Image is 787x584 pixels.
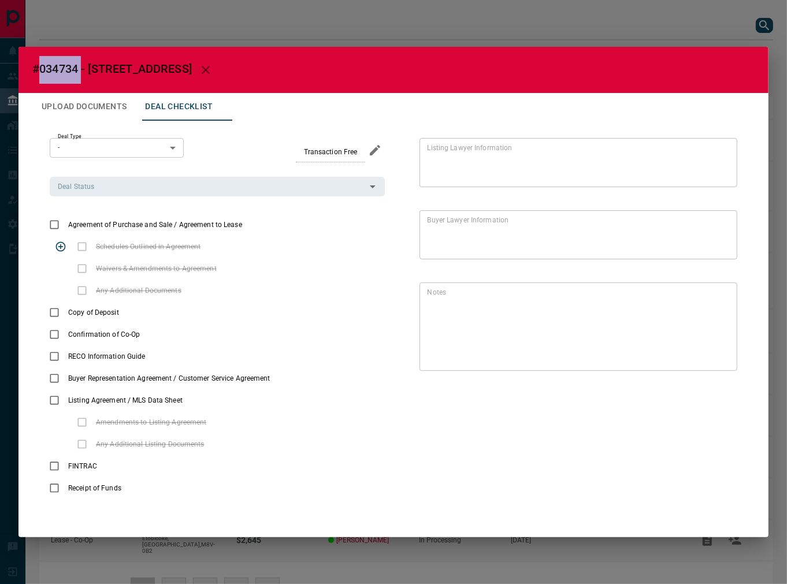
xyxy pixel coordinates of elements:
[428,143,725,182] textarea: text field
[65,483,124,493] span: Receipt of Funds
[58,133,81,140] label: Deal Type
[136,93,222,121] button: Deal Checklist
[32,93,136,121] button: Upload Documents
[93,417,210,427] span: Amendments to Listing Agreement
[93,241,204,252] span: Schedules Outlined in Agreement
[93,439,207,449] span: Any Additional Listing Documents
[65,351,148,362] span: RECO Information Guide
[365,178,381,195] button: Open
[93,285,184,296] span: Any Additional Documents
[32,62,192,76] span: #034734 - [STREET_ADDRESS]
[365,140,385,160] button: edit
[50,236,72,258] span: Toggle Applicable
[428,215,725,254] textarea: text field
[65,220,245,230] span: Agreement of Purchase and Sale / Agreement to Lease
[428,287,725,366] textarea: text field
[65,307,122,318] span: Copy of Deposit
[65,329,143,340] span: Confirmation of Co-Op
[50,138,184,158] div: -
[65,373,273,384] span: Buyer Representation Agreement / Customer Service Agreement
[93,263,220,274] span: Waivers & Amendments to Agreement
[65,395,185,406] span: Listing Agreement / MLS Data Sheet
[65,461,100,471] span: FINTRAC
